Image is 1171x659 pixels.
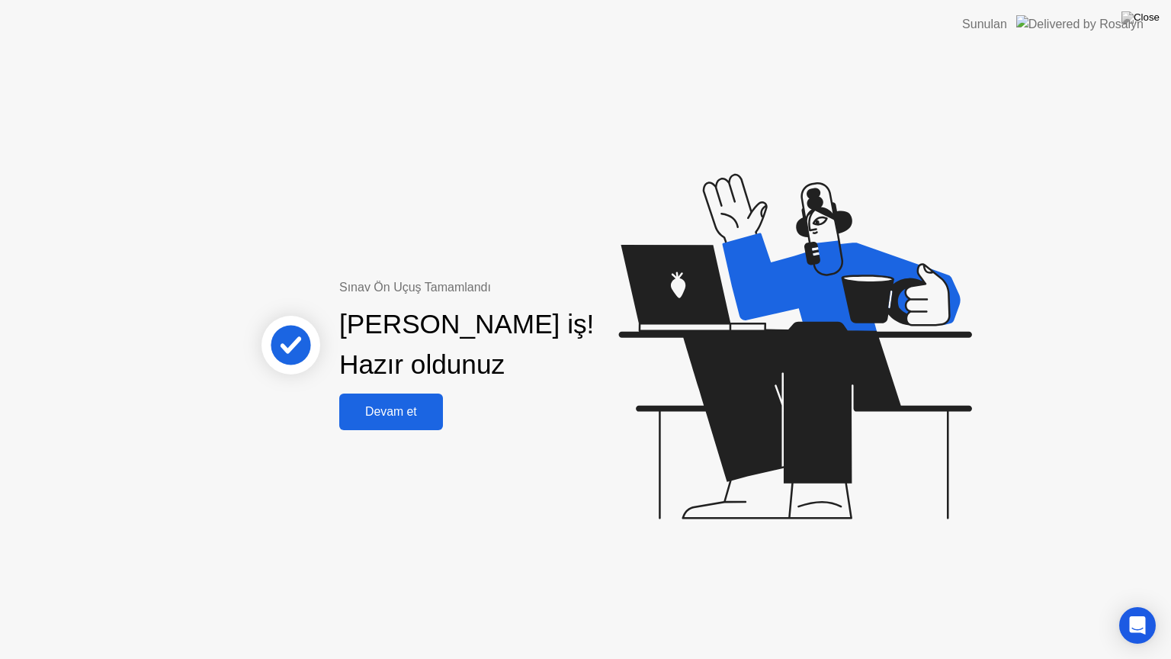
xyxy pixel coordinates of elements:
img: Delivered by Rosalyn [1016,15,1144,33]
div: Open Intercom Messenger [1119,607,1156,644]
img: Close [1121,11,1160,24]
div: [PERSON_NAME] iş! Hazır oldunuz [339,304,594,385]
div: Devam et [344,405,438,419]
div: Sunulan [962,15,1007,34]
button: Devam et [339,394,443,430]
div: Sınav Ön Uçuş Tamamlandı [339,278,654,297]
